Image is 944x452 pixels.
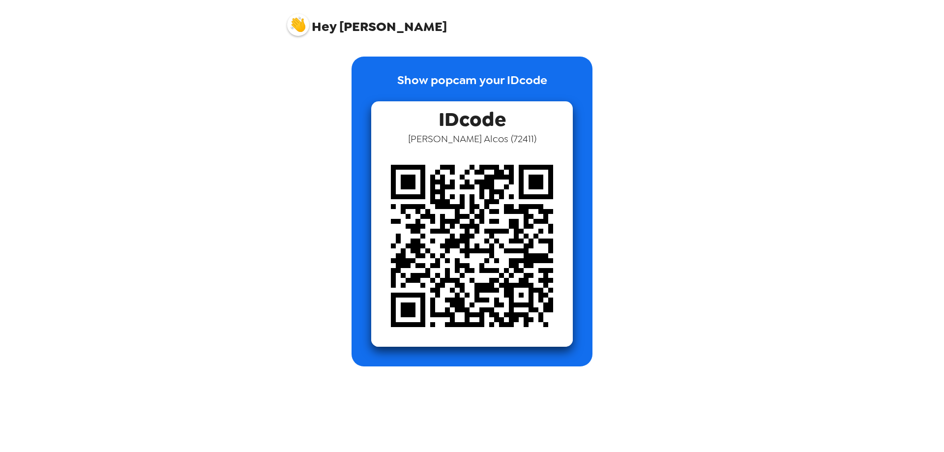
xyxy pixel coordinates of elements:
[287,14,309,36] img: profile pic
[439,101,506,132] span: IDcode
[312,18,336,35] span: Hey
[397,71,547,101] p: Show popcam your IDcode
[287,9,447,33] span: [PERSON_NAME]
[371,145,573,347] img: qr code
[408,132,536,145] span: [PERSON_NAME] Alcos ( 72411 )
